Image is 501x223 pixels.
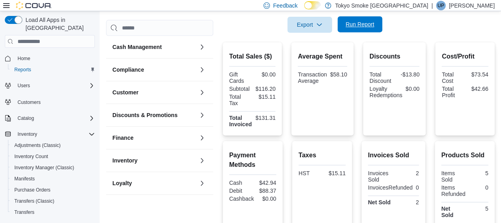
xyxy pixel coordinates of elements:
h2: Total Sales ($) [229,52,276,61]
h3: Cash Management [112,43,162,51]
div: Total Discount [369,71,393,84]
span: Manifests [14,176,35,182]
button: Inventory Count [8,151,98,162]
div: $131.31 [255,115,276,121]
div: -$13.80 [396,71,420,78]
input: Dark Mode [304,1,321,10]
button: Transfers (Classic) [8,196,98,207]
h2: Discounts [369,52,420,61]
span: Inventory [18,131,37,137]
span: Adjustments (Classic) [14,142,61,149]
span: Users [18,82,30,89]
h3: Inventory [112,156,138,164]
h2: Cost/Profit [442,52,488,61]
span: Inventory Count [11,152,95,161]
button: Finance [197,133,207,143]
h3: Discounts & Promotions [112,111,177,119]
span: Catalog [18,115,34,121]
button: Cash Management [112,43,196,51]
button: Inventory Manager (Classic) [8,162,98,173]
span: Home [14,53,95,63]
a: Inventory Count [11,152,51,161]
div: Items Sold [441,170,463,183]
button: Reports [8,64,98,75]
span: Users [14,81,95,90]
div: Gift Cards [229,71,251,84]
button: Discounts & Promotions [112,111,196,119]
a: Reports [11,65,34,74]
a: Manifests [11,174,38,184]
p: [PERSON_NAME] [449,1,495,10]
span: Load All Apps in [GEOGRAPHIC_DATA] [22,16,95,32]
div: Subtotal [229,86,251,92]
span: Run Report [346,20,374,28]
button: Adjustments (Classic) [8,140,98,151]
button: OCM [112,202,196,210]
h2: Payment Methods [229,151,276,170]
div: $88.37 [254,188,276,194]
span: Reports [11,65,95,74]
div: $42.66 [467,86,488,92]
button: Run Report [338,16,382,32]
div: $116.20 [254,86,275,92]
div: 0 [416,184,419,191]
div: 2 [395,170,419,176]
button: Loyalty [197,178,207,188]
div: $42.94 [254,180,276,186]
button: Catalog [14,113,37,123]
div: Debit [229,188,251,194]
button: Export [287,17,332,33]
div: $0.00 [405,86,419,92]
span: Customers [18,99,41,106]
div: Unike Patel [436,1,446,10]
div: Cash [229,180,251,186]
strong: Net Sold [368,199,391,205]
a: Home [14,54,33,63]
h2: Products Sold [441,151,488,160]
span: Reports [14,67,31,73]
span: Inventory Manager (Classic) [14,164,74,171]
strong: Net Sold [441,205,453,218]
div: Total Profit [442,86,463,98]
a: Purchase Orders [11,185,54,195]
button: Catalog [2,113,98,124]
div: $0.00 [257,196,276,202]
div: 5 [466,170,488,176]
span: Transfers (Classic) [14,198,54,204]
button: Manifests [8,173,98,184]
button: Compliance [197,65,207,74]
span: Customers [14,97,95,107]
button: Inventory [112,156,196,164]
h3: Finance [112,134,134,142]
span: Export [292,17,327,33]
h3: OCM [112,202,126,210]
button: Cash Management [197,42,207,52]
div: Items Refunded [441,184,466,197]
h2: Invoices Sold [368,151,419,160]
span: Inventory Manager (Classic) [11,163,95,172]
button: Finance [112,134,196,142]
span: Inventory Count [14,153,48,160]
div: $15.11 [324,170,346,176]
span: Transfers (Classic) [11,196,95,206]
button: Inventory [2,129,98,140]
span: UP [438,1,444,10]
h3: Customer [112,88,138,96]
button: Users [14,81,33,90]
span: Purchase Orders [14,187,51,193]
button: Loyalty [112,179,196,187]
div: Transaction Average [298,71,327,84]
h3: Loyalty [112,179,132,187]
div: InvoicesRefunded [368,184,413,191]
button: Purchase Orders [8,184,98,196]
span: Manifests [11,174,95,184]
a: Customers [14,98,44,107]
div: $15.11 [254,94,275,100]
p: Tokyo Smoke [GEOGRAPHIC_DATA] [335,1,428,10]
p: | [431,1,433,10]
div: Invoices Sold [368,170,392,183]
div: Loyalty Redemptions [369,86,403,98]
span: Catalog [14,113,95,123]
button: Inventory [14,129,40,139]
